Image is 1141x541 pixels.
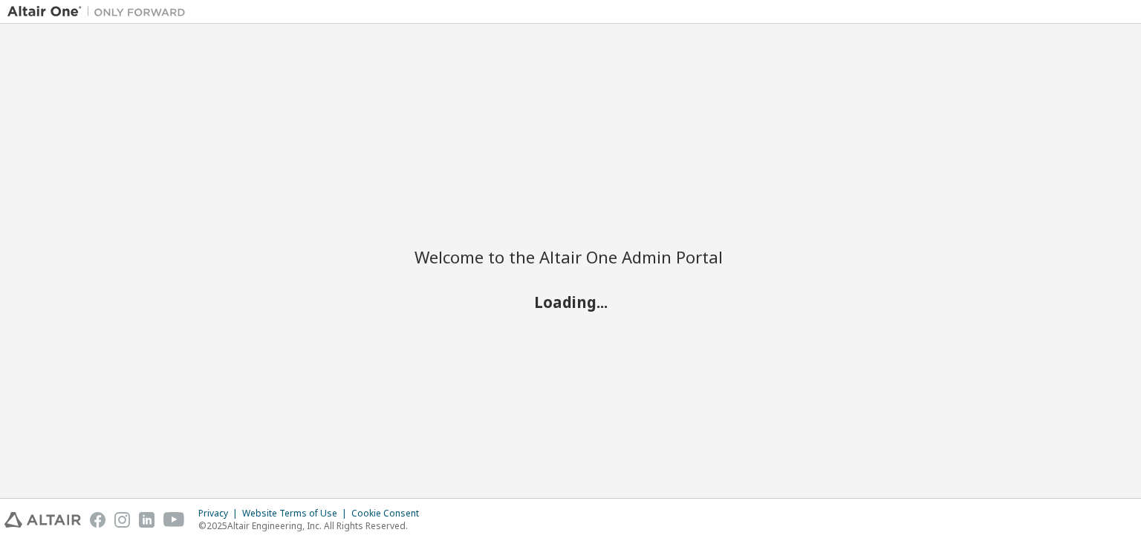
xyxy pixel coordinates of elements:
[242,508,351,519] div: Website Terms of Use
[90,512,105,528] img: facebook.svg
[415,246,726,267] h2: Welcome to the Altair One Admin Portal
[163,512,185,528] img: youtube.svg
[415,292,726,311] h2: Loading...
[4,512,81,528] img: altair_logo.svg
[198,508,242,519] div: Privacy
[139,512,155,528] img: linkedin.svg
[114,512,130,528] img: instagram.svg
[7,4,193,19] img: Altair One
[351,508,428,519] div: Cookie Consent
[198,519,428,532] p: © 2025 Altair Engineering, Inc. All Rights Reserved.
